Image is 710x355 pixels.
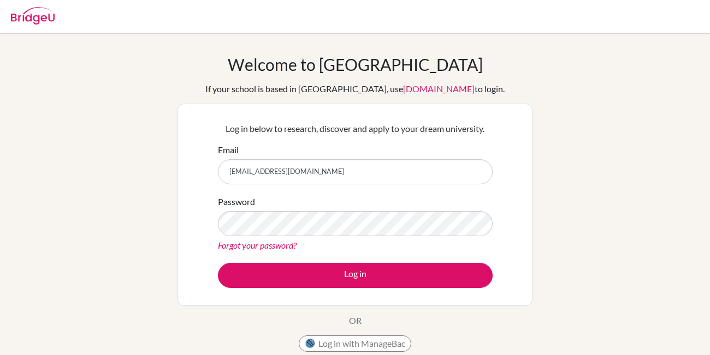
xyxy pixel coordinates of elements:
button: Log in [218,263,493,288]
button: Log in with ManageBac [299,335,411,352]
a: [DOMAIN_NAME] [403,83,475,94]
h1: Welcome to [GEOGRAPHIC_DATA] [228,55,483,74]
a: Forgot your password? [218,240,297,250]
label: Password [218,195,255,208]
p: Log in below to research, discover and apply to your dream university. [218,122,493,135]
p: OR [349,314,362,327]
img: Bridge-U [11,7,55,25]
div: If your school is based in [GEOGRAPHIC_DATA], use to login. [205,82,505,95]
label: Email [218,143,239,157]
